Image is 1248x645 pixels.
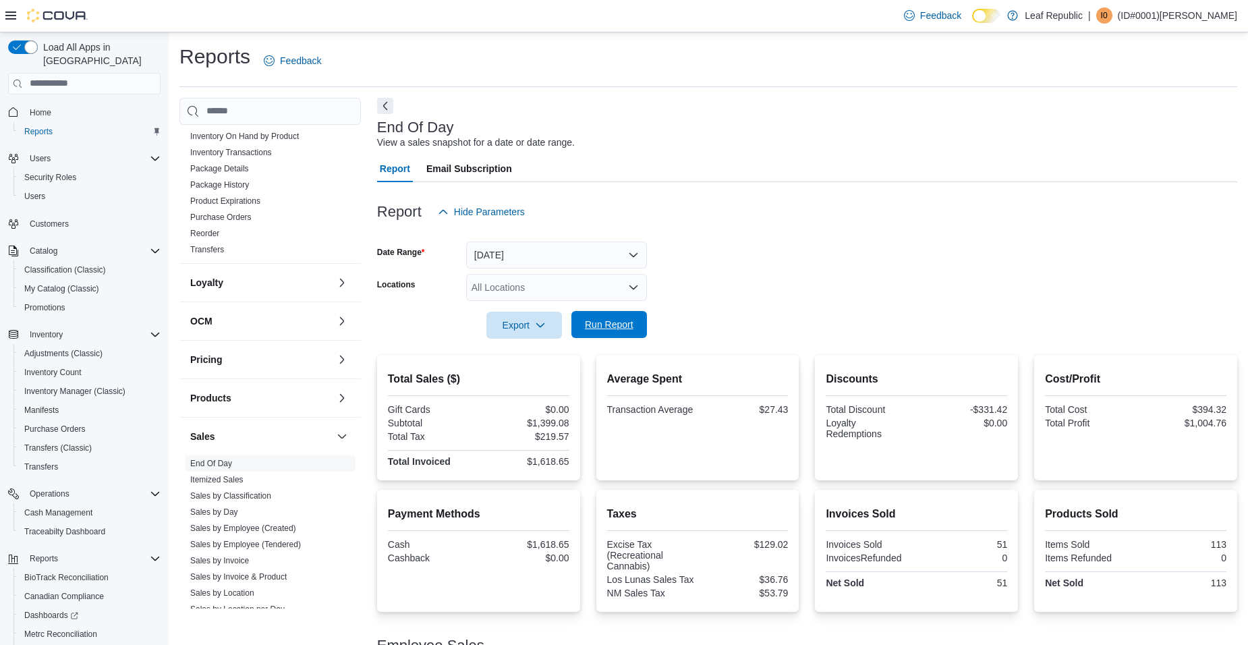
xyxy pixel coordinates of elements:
button: Products [334,390,350,406]
a: Customers [24,216,74,232]
h2: Average Spent [607,371,789,387]
span: Promotions [24,302,65,313]
div: $1,618.65 [481,539,569,550]
a: My Catalog (Classic) [19,281,105,297]
span: Sales by Invoice [190,555,249,566]
button: Sales [190,430,331,443]
span: Operations [30,488,69,499]
button: Sales [334,428,350,445]
div: $36.76 [700,574,788,585]
button: Export [486,312,562,339]
h3: Report [377,204,422,220]
button: Inventory [24,327,68,343]
span: Feedback [280,54,321,67]
span: Reports [24,551,161,567]
span: Traceabilty Dashboard [24,526,105,537]
div: Total Discount [826,404,913,415]
a: Inventory Transactions [190,148,272,157]
button: Products [190,391,331,405]
p: (ID#0001)[PERSON_NAME] [1118,7,1237,24]
a: Canadian Compliance [19,588,109,605]
span: Transfers (Classic) [19,440,161,456]
div: Items Refunded [1045,553,1133,563]
span: Security Roles [24,172,76,183]
button: Transfers [13,457,166,476]
a: Purchase Orders [19,421,91,437]
strong: Net Sold [826,578,864,588]
button: Open list of options [628,282,639,293]
span: Home [30,107,51,118]
label: Date Range [377,247,425,258]
div: 51 [919,578,1007,588]
div: $1,004.76 [1139,418,1226,428]
span: Transfers [19,459,161,475]
div: $394.32 [1139,404,1226,415]
h3: End Of Day [377,119,454,136]
a: Itemized Sales [190,475,244,484]
span: Users [24,191,45,202]
span: Inventory [24,327,161,343]
h2: Discounts [826,371,1007,387]
span: Sales by Classification [190,490,271,501]
button: Operations [3,484,166,503]
a: Package History [190,180,249,190]
button: Inventory Manager (Classic) [13,382,166,401]
span: Email Subscription [426,155,512,182]
a: Inventory On Hand by Package [190,115,303,125]
a: Traceabilty Dashboard [19,524,111,540]
span: Security Roles [19,169,161,186]
h3: Pricing [190,353,222,366]
span: Package Details [190,163,249,174]
button: Reports [3,549,166,568]
span: Itemized Sales [190,474,244,485]
span: Inventory Transactions [190,147,272,158]
span: Transfers [24,461,58,472]
a: Purchase Orders [190,213,252,222]
h3: OCM [190,314,212,328]
a: Package Details [190,164,249,173]
div: Los Lunas Sales Tax [607,574,695,585]
span: Classification (Classic) [24,264,106,275]
span: Manifests [24,405,59,416]
p: | [1088,7,1091,24]
button: Transfers (Classic) [13,439,166,457]
div: 113 [1139,539,1226,550]
span: Purchase Orders [190,212,252,223]
a: Reorder [190,229,219,238]
span: Promotions [19,300,161,316]
span: Sales by Location [190,588,254,598]
a: Transfers [19,459,63,475]
div: -$331.42 [919,404,1007,415]
span: Transfers [190,244,224,255]
span: Inventory [30,329,63,340]
span: Dashboards [24,610,78,621]
a: Inventory On Hand by Product [190,132,299,141]
a: Dashboards [19,607,84,623]
span: Canadian Compliance [24,591,104,602]
span: My Catalog (Classic) [24,283,99,294]
h2: Total Sales ($) [388,371,569,387]
a: Sales by Employee (Tendered) [190,540,301,549]
button: Purchase Orders [13,420,166,439]
span: Users [30,153,51,164]
div: (ID#0001)Mohammed Darrabee [1096,7,1112,24]
a: BioTrack Reconciliation [19,569,114,586]
button: Customers [3,214,166,233]
button: Traceabilty Dashboard [13,522,166,541]
button: Cash Management [13,503,166,522]
a: Product Expirations [190,196,260,206]
div: $1,618.65 [481,456,569,467]
div: Inventory [179,63,361,263]
a: Transfers [190,245,224,254]
div: 0 [1139,553,1226,563]
a: End Of Day [190,459,232,468]
h2: Products Sold [1045,506,1226,522]
a: Promotions [19,300,71,316]
span: Inventory Manager (Classic) [19,383,161,399]
button: Reports [13,122,166,141]
span: Sales by Employee (Created) [190,523,296,534]
span: Catalog [30,246,57,256]
span: Manifests [19,402,161,418]
span: Reports [30,553,58,564]
h3: Products [190,391,231,405]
